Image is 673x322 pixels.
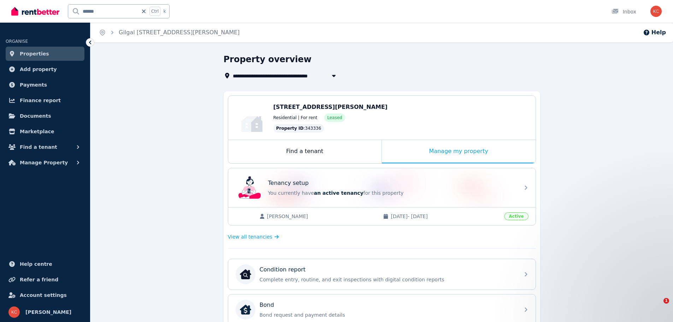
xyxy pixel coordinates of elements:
[20,49,49,58] span: Properties
[6,257,84,271] a: Help centre
[228,233,279,240] a: View all tenancies
[240,304,251,315] img: Bond
[260,276,515,283] p: Complete entry, routine, and exit inspections with digital condition reports
[11,6,59,17] img: RentBetter
[314,190,364,196] span: an active tenancy
[6,78,84,92] a: Payments
[238,176,261,199] img: Tenancy setup
[6,47,84,61] a: Properties
[6,140,84,154] button: Find a tenant
[90,23,248,42] nav: Breadcrumb
[240,269,251,280] img: Condition report
[20,143,57,151] span: Find a tenant
[649,298,666,315] iframe: Intercom live chat
[276,125,304,131] span: Property ID
[268,189,515,197] p: You currently have for this property
[228,233,272,240] span: View all tenancies
[228,259,536,289] a: Condition reportCondition reportComplete entry, routine, and exit inspections with digital condit...
[260,265,306,274] p: Condition report
[6,156,84,170] button: Manage Property
[8,306,20,318] img: Krystal Carew
[504,212,528,220] span: Active
[260,311,515,318] p: Bond request and payment details
[20,158,68,167] span: Manage Property
[663,298,669,304] span: 1
[6,109,84,123] a: Documents
[6,288,84,302] a: Account settings
[6,93,84,107] a: Finance report
[20,275,58,284] span: Refer a friend
[327,115,342,121] span: Leased
[612,8,636,15] div: Inbox
[163,8,166,14] span: k
[6,124,84,139] a: Marketplace
[25,308,71,316] span: [PERSON_NAME]
[119,29,240,36] a: Gilgal [STREET_ADDRESS][PERSON_NAME]
[228,140,382,163] div: Find a tenant
[20,260,52,268] span: Help centre
[273,104,388,110] span: [STREET_ADDRESS][PERSON_NAME]
[6,39,28,44] span: ORGANISE
[268,179,309,187] p: Tenancy setup
[643,28,666,37] button: Help
[260,301,274,309] p: Bond
[391,213,500,220] span: [DATE] - [DATE]
[20,81,47,89] span: Payments
[382,140,536,163] div: Manage my property
[20,96,61,105] span: Finance report
[224,54,312,65] h1: Property overview
[273,124,324,133] div: : 343336
[228,168,536,207] a: Tenancy setupTenancy setupYou currently havean active tenancyfor this property
[20,112,51,120] span: Documents
[20,291,67,299] span: Account settings
[650,6,662,17] img: Krystal Carew
[273,115,318,121] span: Residential | For rent
[20,65,57,74] span: Add property
[6,273,84,287] a: Refer a friend
[149,7,160,16] span: Ctrl
[267,213,376,220] span: [PERSON_NAME]
[20,127,54,136] span: Marketplace
[6,62,84,76] a: Add property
